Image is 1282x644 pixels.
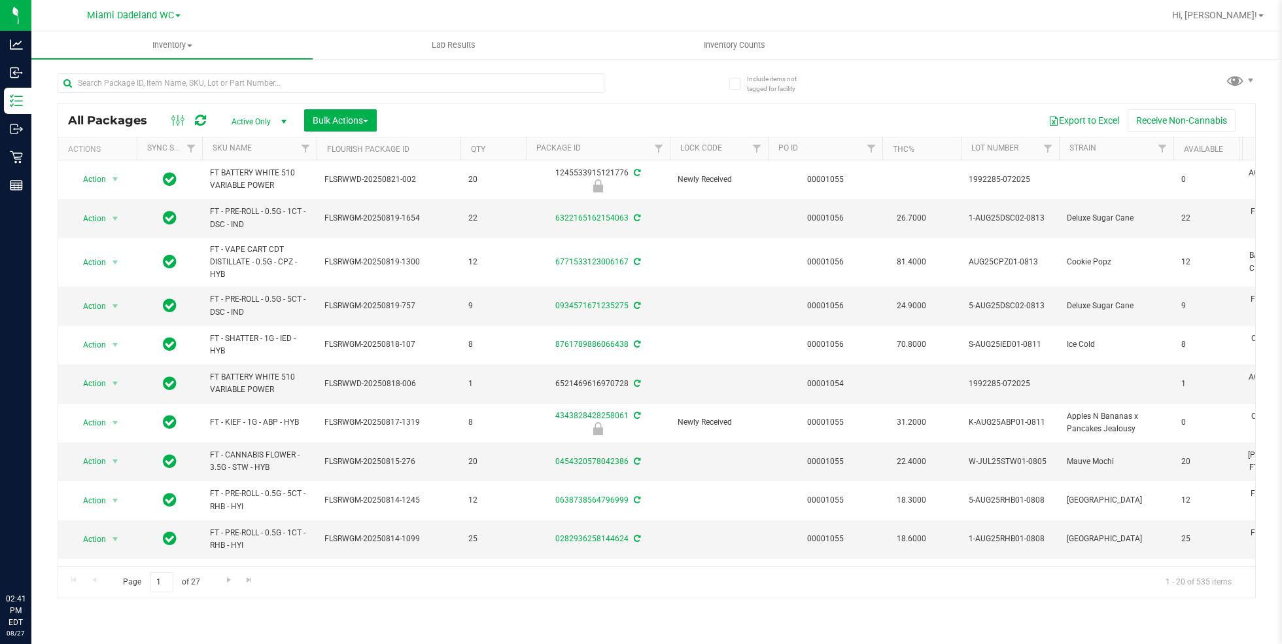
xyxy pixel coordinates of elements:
[632,301,640,310] span: Sync from Compliance System
[210,488,309,512] span: FT - PRE-ROLL - 0.5G - 5CT - RHB - HYI
[686,39,783,51] span: Inventory Counts
[1067,494,1166,507] span: [GEOGRAPHIC_DATA]
[680,143,722,152] a: Lock Code
[147,143,198,152] a: Sync Status
[163,491,177,509] span: In Sync
[969,338,1051,351] span: S-AUG25IED01-0811
[890,413,933,432] span: 31.2000
[295,137,317,160] a: Filter
[240,572,259,590] a: Go to the last page
[324,256,453,268] span: FLSRWGM-20250819-1300
[1152,137,1173,160] a: Filter
[555,495,629,505] a: 0638738564796999
[747,74,812,94] span: Include items not tagged for facility
[163,452,177,471] span: In Sync
[210,243,309,281] span: FT - VAPE CART CDT DISTILLATE - 0.5G - CPZ - HYB
[163,374,177,393] span: In Sync
[555,457,629,466] a: 0454320578042386
[890,296,933,315] span: 24.9000
[112,572,211,592] span: Page of 27
[107,297,124,315] span: select
[71,253,107,272] span: Action
[969,300,1051,312] span: 5-AUG25DSC02-0813
[10,38,23,51] inline-svg: Analytics
[71,374,107,393] span: Action
[71,452,107,471] span: Action
[6,628,26,638] p: 08/27
[324,378,453,390] span: FLSRWWD-20250818-006
[861,137,882,160] a: Filter
[31,31,313,59] a: Inventory
[678,173,760,186] span: Newly Received
[807,418,844,427] a: 00001055
[150,572,173,592] input: 1
[632,534,640,543] span: Sync from Compliance System
[163,529,177,548] span: In Sync
[1181,416,1231,429] span: 0
[71,170,107,188] span: Action
[107,170,124,188] span: select
[1181,378,1231,390] span: 1
[1181,300,1231,312] span: 9
[468,212,518,224] span: 22
[1155,572,1242,592] span: 1 - 20 of 535 items
[210,449,309,474] span: FT - CANNABIS FLOWER - 3.5G - STW - HYB
[68,113,160,128] span: All Packages
[1067,212,1166,224] span: Deluxe Sugar Cane
[304,109,377,132] button: Bulk Actions
[324,173,453,186] span: FLSRWWD-20250821-002
[71,414,107,432] span: Action
[71,209,107,228] span: Action
[468,338,518,351] span: 8
[324,494,453,507] span: FLSRWGM-20250814-1245
[555,534,629,543] a: 0282936258144624
[648,137,670,160] a: Filter
[536,143,581,152] a: Package ID
[555,411,629,420] a: 4343828428258061
[1067,533,1166,545] span: [GEOGRAPHIC_DATA]
[468,256,518,268] span: 12
[524,378,672,390] div: 6521469616970728
[210,206,309,230] span: FT - PRE-ROLL - 0.5G - 1CT - DSC - IND
[632,379,640,388] span: Sync from Compliance System
[107,492,124,510] span: select
[71,530,107,548] span: Action
[324,456,453,468] span: FLSRWGM-20250815-276
[969,494,1051,507] span: 5-AUG25RHB01-0808
[969,533,1051,545] span: 1-AUG25RHB01-0808
[324,212,453,224] span: FLSRWGM-20250819-1654
[163,296,177,315] span: In Sync
[468,533,518,545] span: 25
[807,301,844,310] a: 00001056
[414,39,493,51] span: Lab Results
[807,257,844,266] a: 00001056
[324,300,453,312] span: FLSRWGM-20250819-757
[890,529,933,548] span: 18.6000
[10,179,23,192] inline-svg: Reports
[313,31,594,59] a: Lab Results
[1181,338,1231,351] span: 8
[107,209,124,228] span: select
[71,492,107,510] span: Action
[68,145,131,154] div: Actions
[632,168,640,177] span: Sync from Compliance System
[555,340,629,349] a: 8761789886066438
[1037,137,1059,160] a: Filter
[1069,143,1096,152] a: Strain
[632,495,640,505] span: Sync from Compliance System
[58,73,604,93] input: Search Package ID, Item Name, SKU, Lot or Part Number...
[181,137,202,160] a: Filter
[210,293,309,318] span: FT - PRE-ROLL - 0.5G - 5CT - DSC - IND
[468,416,518,429] span: 8
[1181,212,1231,224] span: 22
[632,411,640,420] span: Sync from Compliance System
[890,253,933,272] span: 81.4000
[632,257,640,266] span: Sync from Compliance System
[890,491,933,510] span: 18.3000
[210,416,309,429] span: FT - KIEF - 1G - ABP - HYB
[468,456,518,468] span: 20
[107,336,124,354] span: select
[107,414,124,432] span: select
[524,167,672,192] div: 1245533915121776
[746,137,768,160] a: Filter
